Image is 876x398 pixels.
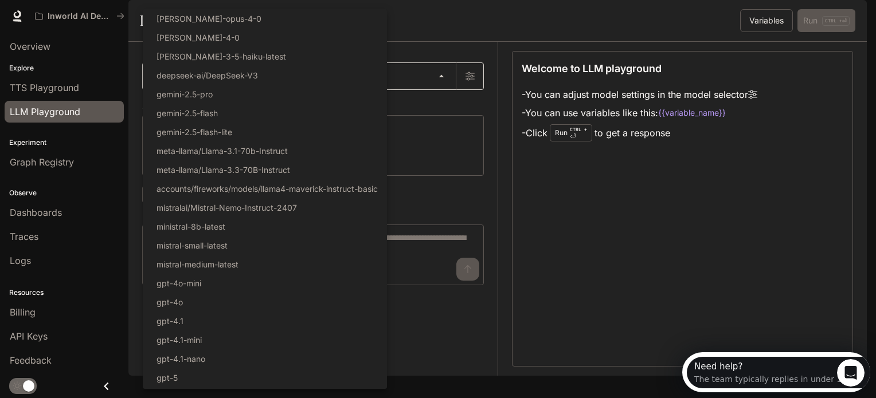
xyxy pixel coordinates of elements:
[837,359,865,387] iframe: Intercom live chat
[12,19,165,31] div: The team typically replies in under 1h
[157,107,218,119] p: gemini-2.5-flash
[157,296,183,308] p: gpt-4o
[5,5,198,36] div: Open Intercom Messenger
[157,239,228,251] p: mistral-small-latest
[157,183,378,195] p: accounts/fireworks/models/llama4-maverick-instruct-basic
[157,220,225,233] p: ministral-8b-latest
[157,31,240,44] p: [PERSON_NAME]-4-0
[682,352,870,392] iframe: Intercom live chat discovery launcher
[157,334,202,346] p: gpt-4.1-mini
[157,50,286,62] p: [PERSON_NAME]-3-5-haiku-latest
[157,372,178,384] p: gpt-5
[157,88,213,100] p: gemini-2.5-pro
[157,13,261,25] p: [PERSON_NAME]-opus-4-0
[157,164,290,176] p: meta-llama/Llama-3.3-70B-Instruct
[157,277,201,289] p: gpt-4o-mini
[157,126,232,138] p: gemini-2.5-flash-lite
[157,202,297,214] p: mistralai/Mistral-Nemo-Instruct-2407
[157,258,238,270] p: mistral-medium-latest
[12,10,165,19] div: Need help?
[157,353,205,365] p: gpt-4.1-nano
[157,145,288,157] p: meta-llama/Llama-3.1-70b-Instruct
[157,69,258,81] p: deepseek-ai/DeepSeek-V3
[157,315,183,327] p: gpt-4.1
